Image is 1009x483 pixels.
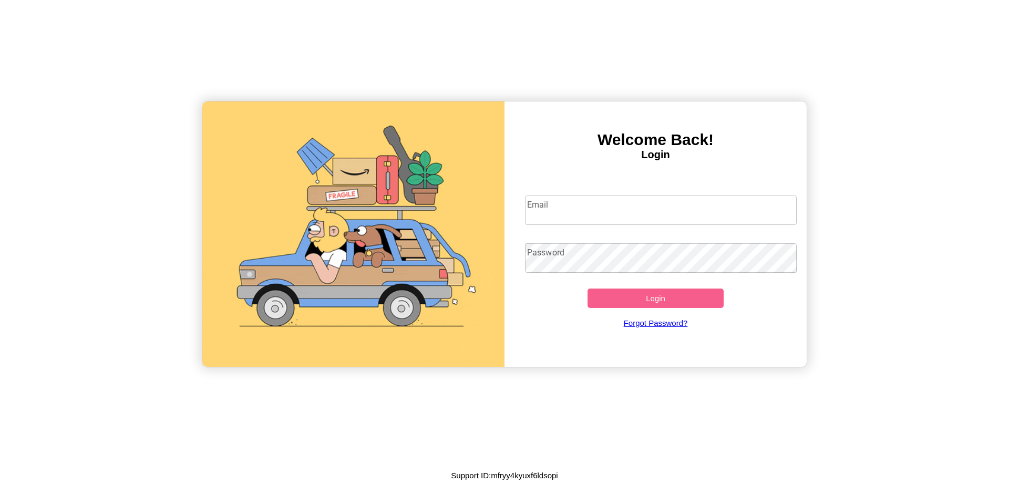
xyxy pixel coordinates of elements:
[504,149,807,161] h4: Login
[451,468,558,482] p: Support ID: mfryy4kyuxf6ldsopi
[588,289,724,308] button: Login
[520,308,792,338] a: Forgot Password?
[202,101,504,367] img: gif
[504,131,807,149] h3: Welcome Back!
